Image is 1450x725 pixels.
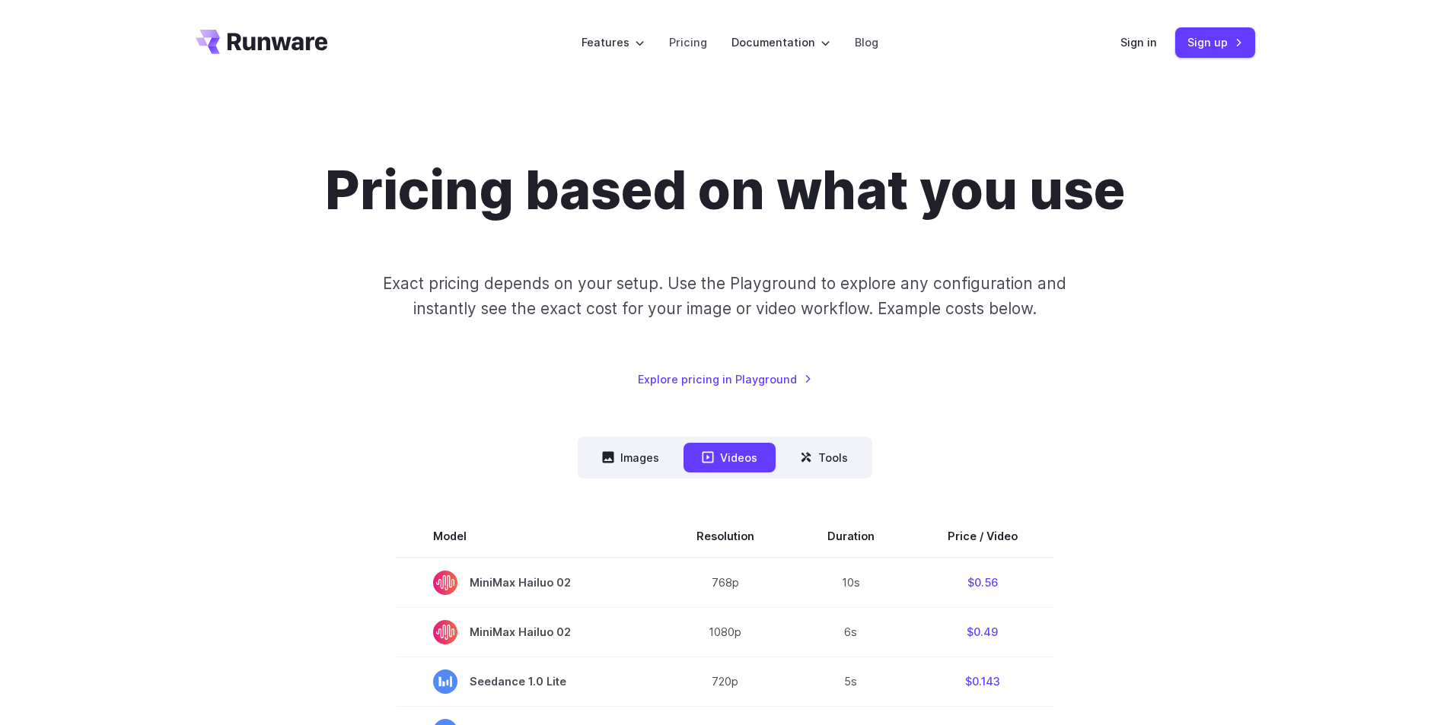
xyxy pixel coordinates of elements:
h1: Pricing based on what you use [325,158,1125,222]
label: Documentation [731,33,830,51]
p: Exact pricing depends on your setup. Use the Playground to explore any configuration and instantl... [354,271,1095,322]
td: 768p [660,558,791,608]
td: 6s [791,607,911,657]
a: Go to / [196,30,328,54]
td: $0.143 [911,657,1054,706]
td: 720p [660,657,791,706]
th: Duration [791,515,911,558]
th: Resolution [660,515,791,558]
span: MiniMax Hailuo 02 [433,571,623,595]
td: 5s [791,657,911,706]
td: $0.49 [911,607,1054,657]
th: Model [397,515,660,558]
th: Price / Video [911,515,1054,558]
span: MiniMax Hailuo 02 [433,620,623,644]
td: 10s [791,558,911,608]
a: Blog [855,33,878,51]
button: Tools [782,443,866,472]
button: Videos [684,443,776,472]
span: Seedance 1.0 Lite [433,669,623,694]
td: $0.56 [911,558,1054,608]
td: 1080p [660,607,791,657]
a: Pricing [669,33,707,51]
label: Features [582,33,645,51]
a: Sign up [1175,27,1255,57]
a: Explore pricing in Playground [638,370,812,388]
a: Sign in [1120,33,1157,51]
button: Images [584,443,677,472]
